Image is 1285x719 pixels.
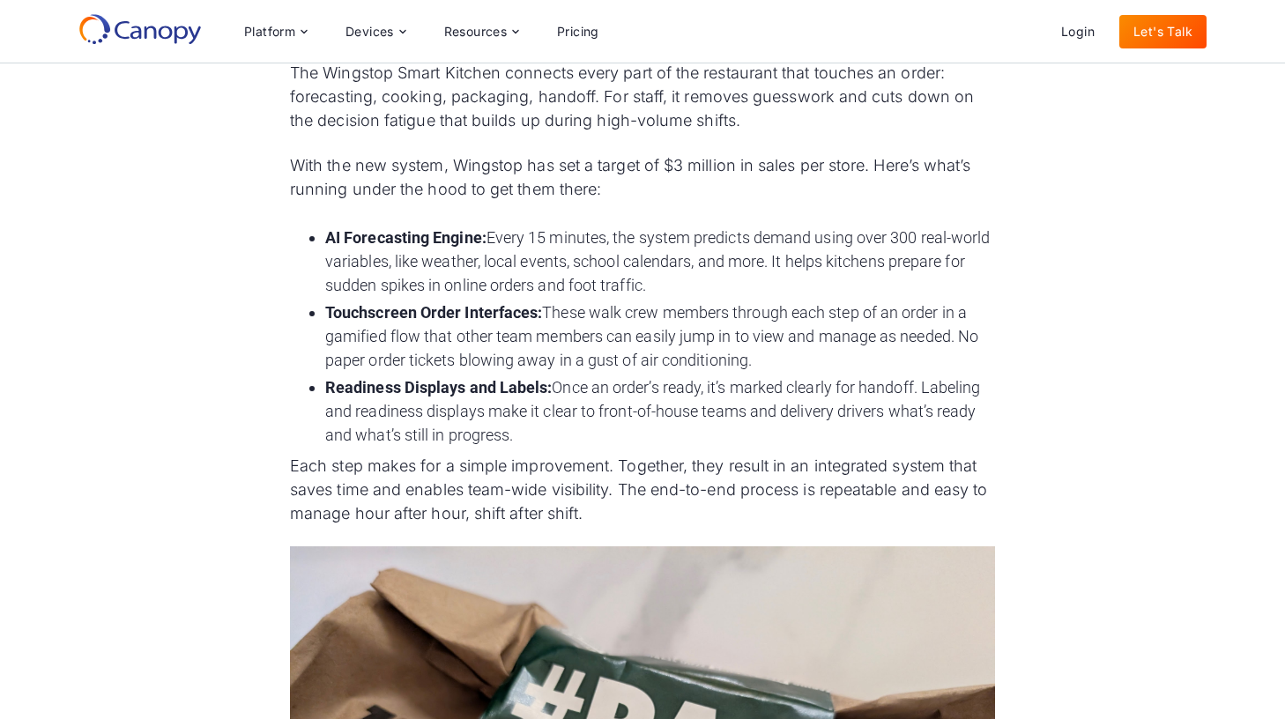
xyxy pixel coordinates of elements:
li: These walk crew members through each step of an order in a gamified flow that other team members ... [325,300,995,372]
div: Platform [230,14,321,49]
li: Every 15 minutes, the system predicts demand using over 300 real-world variables, like weather, l... [325,226,995,297]
div: Devices [331,14,420,49]
a: Login [1047,15,1109,48]
div: Devices [345,26,394,38]
p: Each step makes for a simple improvement. Together, they result in an integrated system that save... [290,454,995,525]
strong: Touchscreen Order Interfaces: [325,303,542,322]
a: Let's Talk [1119,15,1207,48]
div: Platform [244,26,295,38]
strong: Readiness Displays and Labels: [325,378,552,397]
div: Resources [430,14,532,49]
p: With the new system, Wingstop has set a target of $3 million in sales per store. Here’s what’s ru... [290,153,995,201]
li: Once an order’s ready, it’s marked clearly for handoff. Labeling and readiness displays make it c... [325,375,995,447]
div: Resources [444,26,508,38]
strong: AI Forecasting Engine: [325,228,487,247]
a: Pricing [543,15,613,48]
